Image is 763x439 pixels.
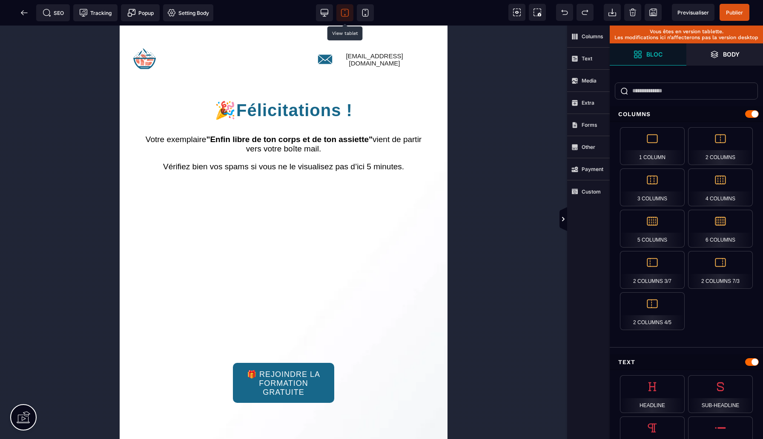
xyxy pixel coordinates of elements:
span: SEO [43,9,64,17]
span: Setting Body [167,9,209,17]
h1: 🎉 [19,70,309,99]
strong: Payment [582,166,603,172]
strong: Custom [582,188,601,195]
span: Open Blocks [610,43,686,66]
strong: Media [582,77,597,84]
div: 1 Column [620,127,685,165]
p: Votre exemplaire vient de partir vers votre boîte mail. [19,109,309,129]
div: 2 Columns 3/7 [620,251,685,289]
span: Publier [726,9,743,16]
text: [EMAIL_ADDRESS][DOMAIN_NAME] [216,27,294,41]
span: Preview [672,4,714,21]
img: ceda149cfb68445fcc8fbbdc1ee5c05d_YR_logo_web-04.png [13,21,37,45]
span: Félicitations ! [117,75,233,94]
p: Les modifications ici n’affecterons pas la version desktop [614,34,759,40]
strong: Columns [582,33,603,40]
span: View components [508,4,525,21]
p: Vérifiez bien vos spams si vous ne le visualisez pas d’ici 5 minutes. [19,137,309,146]
div: 5 Columns [620,210,685,248]
div: 2 Columns [688,127,753,165]
strong: "Enfin libre de ton corps et de ton assiette" [86,109,253,118]
div: Sub-Headline [688,375,753,413]
div: 6 Columns [688,210,753,248]
strong: Extra [582,100,594,106]
div: Headline [620,375,685,413]
strong: Bloc [646,51,663,57]
div: 2 Columns 7/3 [688,251,753,289]
p: Vous êtes en version tablette. [614,29,759,34]
span: Popup [127,9,154,17]
img: ca123dc58046a3170da6b76f7ae694fa_Icone_mail_-_Bleu.svg [198,28,216,40]
span: Open Layer Manager [686,43,763,66]
div: Columns [610,106,763,122]
span: Previsualiser [677,9,709,16]
span: Tracking [79,9,112,17]
div: 4 Columns [688,168,753,206]
div: 3 Columns [620,168,685,206]
button: 🎁 REJOINDRE LA FORMATION GRATUITE [113,337,215,377]
span: Screenshot [529,4,546,21]
strong: Text [582,55,592,62]
strong: Forms [582,122,597,128]
strong: Body [723,51,740,57]
div: Text [610,354,763,370]
div: 2 Columns 4/5 [620,292,685,330]
strong: Other [582,144,595,150]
